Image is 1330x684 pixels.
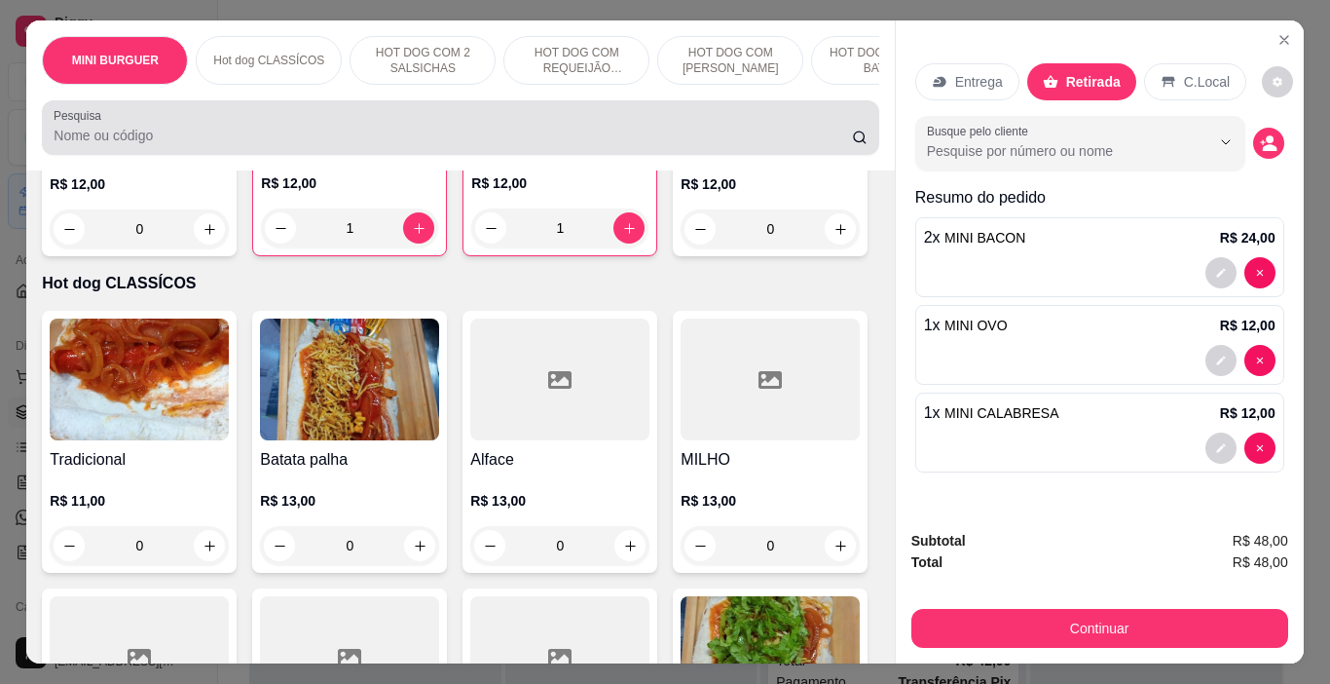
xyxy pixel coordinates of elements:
strong: Total [911,554,942,570]
img: product-image [260,319,439,440]
button: decrease-product-quantity [1205,257,1237,288]
label: Pesquisa [54,107,108,124]
p: R$ 12,00 [1220,316,1275,335]
p: R$ 11,00 [50,491,229,511]
p: R$ 13,00 [681,491,860,511]
button: decrease-product-quantity [1244,257,1275,288]
p: 1 x [924,314,1008,337]
p: Resumo do pedido [915,186,1284,209]
p: HOT DOG COM 2 SALSICHAS [366,45,479,76]
p: 2 x [924,226,1026,249]
p: R$ 13,00 [470,491,649,511]
h4: Tradicional [50,448,229,472]
p: Retirada [1066,72,1121,92]
button: Show suggestions [1210,127,1241,158]
button: decrease-product-quantity [265,212,296,244]
p: Hot dog CLASSÍCOS [213,53,324,68]
button: decrease-product-quantity [1253,128,1284,159]
h4: Batata palha [260,448,439,472]
h4: Alface [470,448,649,472]
button: decrease-product-quantity [54,213,85,245]
button: decrease-product-quantity [1244,345,1275,376]
input: Pesquisa [54,126,852,145]
button: decrease-product-quantity [1205,433,1237,464]
span: MINI CALABRESA [944,405,1058,421]
p: MINI BURGUER [72,53,159,68]
p: Entrega [955,72,1003,92]
span: MINI BACON [944,230,1025,246]
p: R$ 12,00 [681,174,860,194]
p: 1 x [924,401,1059,425]
label: Busque pelo cliente [927,123,1035,139]
h4: MILHO [681,448,860,472]
span: R$ 48,00 [1233,530,1288,551]
span: R$ 48,00 [1233,551,1288,573]
p: R$ 12,00 [471,173,648,193]
button: Close [1269,24,1300,56]
strong: Subtotal [911,533,966,549]
button: increase-product-quantity [403,212,434,244]
p: HOT DOG COM REQUEIJÃO CREMOSO [520,45,633,76]
button: decrease-product-quantity [1205,345,1237,376]
p: Hot dog CLASSÍCOS [42,272,878,295]
p: R$ 12,00 [1220,403,1275,423]
button: increase-product-quantity [194,213,225,245]
p: HOT DOG COM [PERSON_NAME] [674,45,787,76]
p: R$ 12,00 [261,173,438,193]
p: HOT DOG PURÊ DE BATATA [828,45,941,76]
button: decrease-product-quantity [1244,433,1275,464]
span: MINI OVO [944,318,1008,333]
p: C.Local [1184,72,1230,92]
p: R$ 13,00 [260,491,439,511]
img: product-image [50,319,229,440]
button: decrease-product-quantity [1262,66,1293,97]
input: Busque pelo cliente [927,141,1179,161]
button: Continuar [911,609,1288,648]
p: R$ 12,00 [50,174,229,194]
p: R$ 24,00 [1220,228,1275,247]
